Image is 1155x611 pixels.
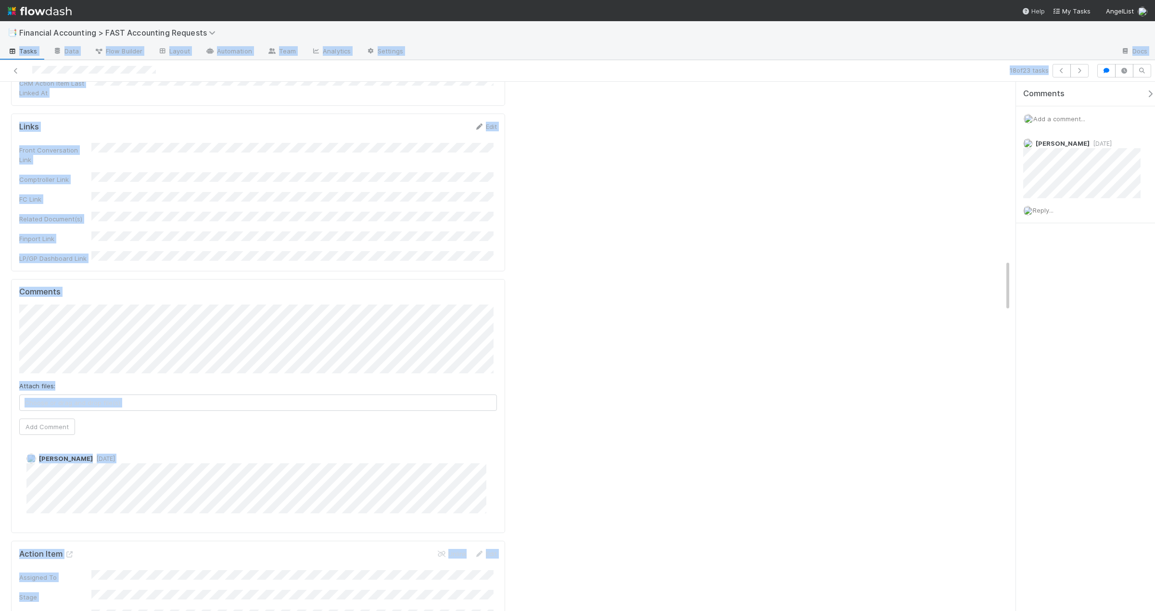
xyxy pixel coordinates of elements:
[93,455,115,462] span: [DATE]
[198,44,260,60] a: Automation
[304,44,358,60] a: Analytics
[19,573,91,582] div: Assigned To
[19,78,91,98] div: CRM Action Item Last Linked At
[19,419,75,435] button: Add Comment
[1022,6,1045,16] div: Help
[1138,7,1147,16] img: avatar_c0d2ec3f-77e2-40ea-8107-ee7bdb5edede.png
[19,194,91,204] div: FC Link
[8,46,38,56] span: Tasks
[1033,206,1053,214] span: Reply...
[19,28,220,38] span: Financial Accounting > FAST Accounting Requests
[19,254,91,263] div: LP/GP Dashboard Link
[1010,65,1049,75] span: 18 of 23 tasks
[260,44,304,60] a: Team
[20,395,496,410] span: Choose or drag and drop file(s)
[39,455,93,462] span: [PERSON_NAME]
[474,123,497,130] a: Edit
[1053,7,1091,15] span: My Tasks
[19,214,91,224] div: Related Document(s)
[1090,140,1112,147] span: [DATE]
[94,46,142,56] span: Flow Builder
[19,145,91,165] div: Front Conversation Link
[19,381,55,391] label: Attach files:
[474,550,497,558] a: Edit
[358,44,411,60] a: Settings
[19,234,91,243] div: Finport Link
[1113,44,1155,60] a: Docs
[1024,114,1033,124] img: avatar_c0d2ec3f-77e2-40ea-8107-ee7bdb5edede.png
[150,44,198,60] a: Layout
[1023,206,1033,216] img: avatar_c0d2ec3f-77e2-40ea-8107-ee7bdb5edede.png
[8,28,17,37] span: 📑
[1033,115,1085,123] span: Add a comment...
[19,122,39,132] h5: Links
[19,549,74,559] h5: Action Item
[1106,7,1134,15] span: AngelList
[8,3,72,19] img: logo-inverted-e16ddd16eac7371096b0.svg
[1036,140,1090,147] span: [PERSON_NAME]
[1053,6,1091,16] a: My Tasks
[1023,139,1033,148] img: avatar_d055a153-5d46-4590-b65c-6ad68ba65107.png
[19,175,91,184] div: Comptroller Link
[19,287,497,297] h5: Comments
[26,454,36,463] img: avatar_d055a153-5d46-4590-b65c-6ad68ba65107.png
[19,592,91,602] div: Stage
[1023,89,1065,99] span: Comments
[437,550,467,558] a: Unlink
[45,44,87,60] a: Data
[87,44,150,60] a: Flow Builder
